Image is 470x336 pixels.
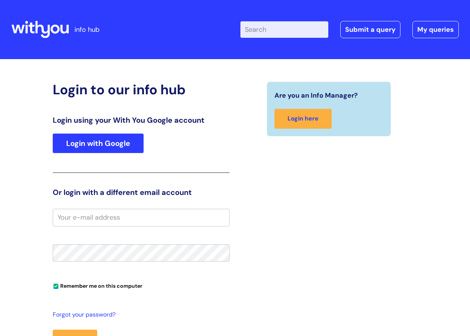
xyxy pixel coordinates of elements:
div: You can uncheck this option if you're logging in from a shared device [53,280,230,291]
input: Your e-mail address [53,209,230,226]
h3: Or login with a different email account [53,188,230,197]
input: Remember me on this computer [53,284,58,289]
a: Login here [274,109,332,129]
a: Submit a query [340,21,400,38]
p: info hub [74,24,99,36]
a: My queries [412,21,459,38]
label: Remember me on this computer [53,281,142,289]
a: Forgot your password? [53,309,226,320]
input: Search [240,21,328,38]
h3: Login using your With You Google account [53,116,230,125]
h2: Login to our info hub [53,82,230,98]
a: Login with Google [53,134,144,153]
span: Are you an Info Manager? [274,89,358,101]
